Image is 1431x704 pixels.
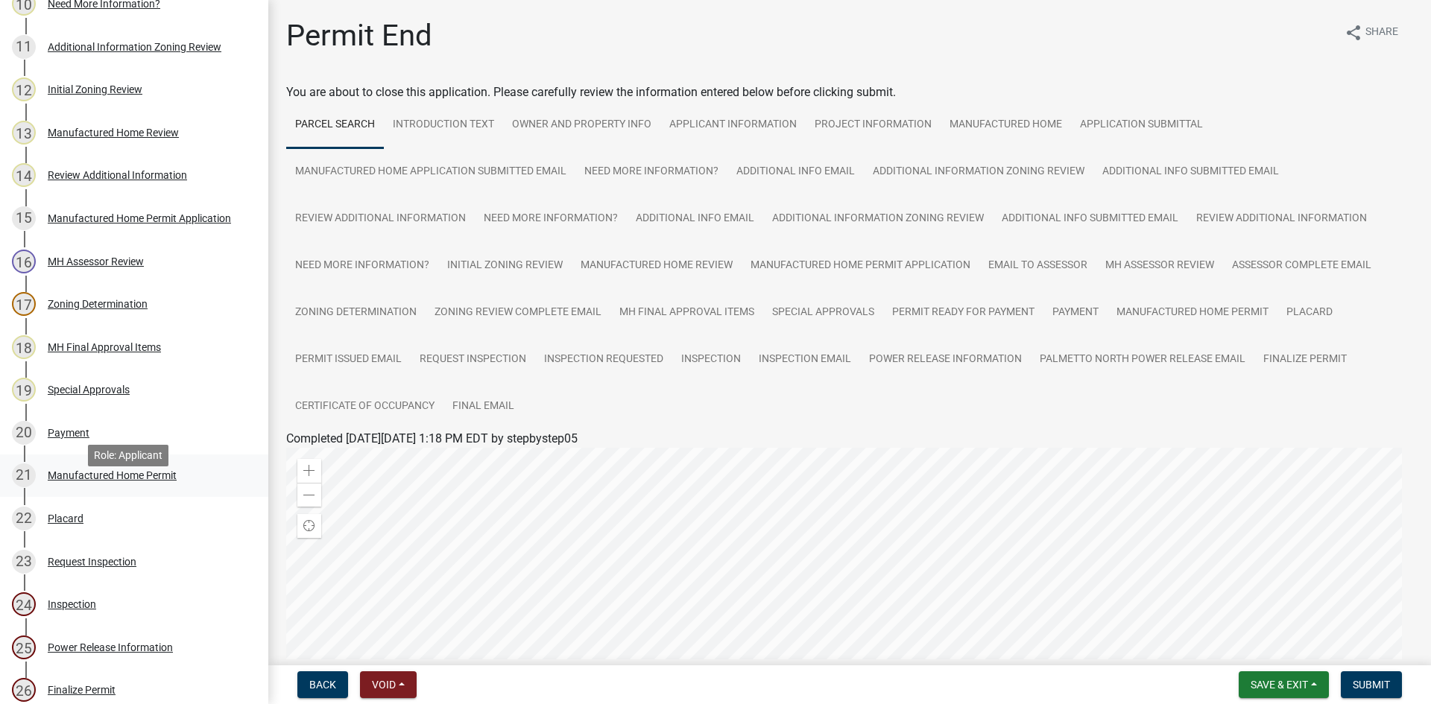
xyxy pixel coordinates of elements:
div: Zoom out [297,483,321,507]
a: Power Release Information [860,336,1031,384]
div: 21 [12,463,36,487]
span: Save & Exit [1251,679,1308,691]
div: Initial Zoning Review [48,84,142,95]
div: 14 [12,163,36,187]
button: shareShare [1333,18,1410,47]
a: Review Additional Information [1187,195,1376,243]
div: Zoning Determination [48,299,148,309]
div: 24 [12,592,36,616]
div: 11 [12,35,36,59]
a: Additional info email [727,148,864,196]
a: Final Email [443,383,523,431]
a: Permit Issued Email [286,336,411,384]
a: Inspection [672,336,750,384]
div: Additional Information Zoning Review [48,42,221,52]
a: Applicant Information [660,101,806,149]
div: Manufactured Home Review [48,127,179,138]
a: Email to Assessor [979,242,1096,290]
a: Application Submittal [1071,101,1212,149]
div: 19 [12,378,36,402]
a: Need More Information? [475,195,627,243]
a: Inspection Requested [535,336,672,384]
button: Back [297,671,348,698]
a: Parcel search [286,101,384,149]
a: Assessor Complete Email [1223,242,1380,290]
span: Void [372,679,396,691]
a: Manufactured Home Review [572,242,742,290]
a: MH Final Approval Items [610,289,763,337]
div: MH Final Approval Items [48,342,161,352]
div: Special Approvals [48,384,130,395]
button: Submit [1341,671,1402,698]
i: share [1345,24,1362,42]
a: Additional Information Zoning Review [763,195,993,243]
a: Introduction Text [384,101,503,149]
a: Additional Information Zoning Review [864,148,1093,196]
a: Need More Information? [286,242,438,290]
div: Payment [48,428,89,438]
div: Role: Applicant [88,445,168,466]
a: Initial Zoning Review [438,242,572,290]
a: Finalize Permit [1254,336,1356,384]
div: 22 [12,507,36,530]
a: Request Inspection [411,336,535,384]
a: Review Additional Information [286,195,475,243]
div: MH Assessor Review [48,256,144,267]
div: 25 [12,635,36,659]
span: Submit [1353,679,1390,691]
a: Manufactured Home Permit Application [742,242,979,290]
a: Permit Ready for Payment [883,289,1043,337]
a: Project Information [806,101,941,149]
button: Save & Exit [1239,671,1329,698]
div: Manufactured Home Permit Application [48,213,231,223]
div: Placard [48,513,83,524]
a: Manufactured Home Application Submitted Email [286,148,575,196]
div: 15 [12,206,36,230]
a: Certificate of Occupancy [286,383,443,431]
button: Void [360,671,417,698]
a: Manufactured Home [941,101,1071,149]
div: 23 [12,550,36,574]
h1: Permit End [286,18,432,54]
div: 12 [12,77,36,101]
a: Additional info email [627,195,763,243]
div: 13 [12,121,36,145]
div: Find my location [297,514,321,538]
div: 26 [12,678,36,702]
div: Zoom in [297,459,321,483]
a: Owner and Property Info [503,101,660,149]
a: Inspection Email [750,336,860,384]
span: Back [309,679,336,691]
a: Special Approvals [763,289,883,337]
div: Request Inspection [48,556,136,567]
div: Review Additional Information [48,170,187,180]
div: Manufactured Home Permit [48,470,177,481]
a: Additional Info submitted Email [1093,148,1288,196]
span: Completed [DATE][DATE] 1:18 PM EDT by stepbystep05 [286,431,578,445]
a: Payment [1043,289,1108,337]
div: Finalize Permit [48,685,116,695]
div: 20 [12,421,36,445]
a: Placard [1277,289,1342,337]
a: Need More Information? [575,148,727,196]
a: Zoning Review Complete Email [426,289,610,337]
div: Inspection [48,599,96,609]
a: Additional Info submitted Email [993,195,1187,243]
div: Power Release Information [48,642,173,653]
a: MH Assessor Review [1096,242,1223,290]
a: Zoning Determination [286,289,426,337]
div: 18 [12,335,36,359]
div: 17 [12,292,36,316]
a: Manufactured Home Permit [1108,289,1277,337]
span: Share [1365,24,1398,42]
a: Palmetto North Power Release Email [1031,336,1254,384]
div: 16 [12,250,36,273]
